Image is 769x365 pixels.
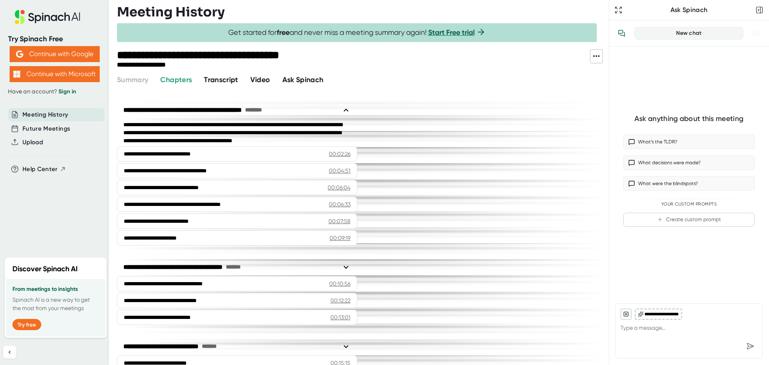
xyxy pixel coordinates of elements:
p: Spinach AI is a new way to get the most from your meetings [12,296,99,313]
button: Help Center [22,165,66,174]
h2: Discover Spinach AI [12,264,78,274]
button: Close conversation sidebar [754,4,765,16]
button: Collapse sidebar [3,346,16,359]
span: Chapters [160,75,192,84]
div: 00:06:33 [329,200,350,208]
div: Your Custom Prompts [623,202,755,207]
span: Help Center [22,165,58,174]
span: Transcript [204,75,238,84]
div: 00:06:04 [328,184,350,192]
button: Future Meetings [22,124,70,133]
div: Have an account? [8,88,101,95]
button: Expand to Ask Spinach page [613,4,624,16]
button: Continue with Google [10,46,100,62]
button: Transcript [204,75,238,85]
div: 00:04:51 [329,167,350,175]
div: New chat [640,30,738,37]
div: Try Spinach Free [8,34,101,44]
button: Chapters [160,75,192,85]
img: Aehbyd4JwY73AAAAAElFTkSuQmCC [16,50,23,58]
button: Create custom prompt [623,213,755,227]
a: Sign in [58,88,76,95]
div: Ask Spinach [624,6,754,14]
a: Start Free trial [428,28,475,37]
h3: Meeting History [117,4,225,20]
b: free [277,28,290,37]
button: View conversation history [614,25,630,41]
button: What were the blindspots? [623,176,755,191]
button: Try free [12,319,41,330]
button: What decisions were made? [623,155,755,170]
button: Upload [22,138,43,147]
div: 00:12:22 [330,296,350,305]
h3: From meetings to insights [12,286,99,292]
span: Video [250,75,270,84]
button: Ask Spinach [282,75,324,85]
button: Video [250,75,270,85]
button: What’s the TLDR? [623,135,755,149]
span: Get started for and never miss a meeting summary again! [228,28,486,37]
div: 00:13:01 [330,313,350,321]
div: 00:09:19 [330,234,350,242]
button: Summary [117,75,148,85]
div: Send message [743,339,757,353]
span: Ask Spinach [282,75,324,84]
button: Continue with Microsoft [10,66,100,82]
span: Summary [117,75,148,84]
button: Meeting History [22,110,68,119]
div: 00:02:26 [329,150,350,158]
div: Ask anything about this meeting [634,114,743,123]
div: 00:10:56 [329,280,350,288]
div: 00:07:58 [328,217,350,225]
